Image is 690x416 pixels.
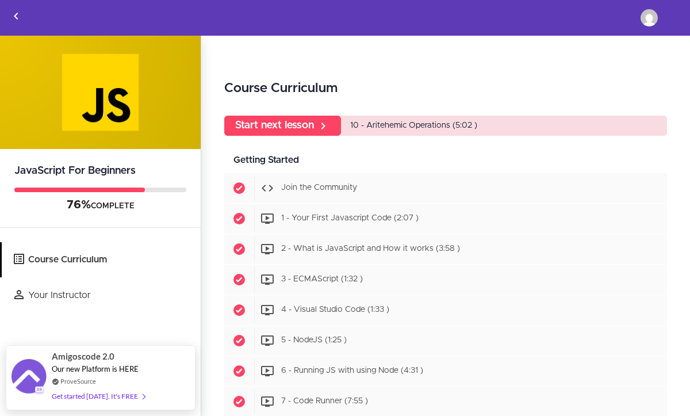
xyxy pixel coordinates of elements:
a: Completed item 4 - Visual Studio Code (1:33 ) [224,295,667,325]
h2: Course Curriculum [224,79,667,98]
div: Get started [DATE]. It's FREE [52,390,145,403]
div: COMPLETE [14,198,186,213]
span: 3 - ECMAScript (1:32 ) [281,276,363,284]
span: Completed item [224,356,254,386]
a: Start next lesson [224,116,341,136]
a: Completed item 6 - Running JS with using Node (4:31 ) [224,356,667,386]
span: Our new Platform is HERE [52,364,139,373]
a: Completed item 3 - ECMAScript (1:32 ) [224,265,667,295]
span: 2 - What is JavaScript and How it works (3:58 ) [281,245,460,253]
a: ProveSource [60,376,96,386]
span: 10 - Aritehemic Operations (5:02 ) [350,121,477,129]
span: Completed item [224,204,254,234]
img: ibn.de.salaam@gmail.com [641,9,658,26]
span: Completed item [224,234,254,264]
span: 76% [67,199,91,211]
a: Completed item 5 - NodeJS (1:25 ) [224,326,667,356]
span: Completed item [224,295,254,325]
span: Completed item [224,265,254,295]
span: 5 - NodeJS (1:25 ) [281,337,347,345]
span: 4 - Visual Studio Code (1:33 ) [281,306,389,314]
span: 6 - Running JS with using Node (4:31 ) [281,367,423,375]
a: Completed item 2 - What is JavaScript and How it works (3:58 ) [224,234,667,264]
a: Completed item 1 - Your First Javascript Code (2:07 ) [224,204,667,234]
a: Completed item Join the Community [224,173,667,203]
span: Completed item [224,173,254,203]
a: Your Instructor [2,278,201,313]
span: Completed item [224,326,254,356]
img: provesource social proof notification image [11,359,46,396]
svg: Back to courses [9,9,23,23]
a: Back to courses [1,1,32,35]
span: 7 - Code Runner (7:55 ) [281,398,368,406]
span: Join the Community [281,184,357,192]
span: 1 - Your First Javascript Code (2:07 ) [281,215,419,223]
span: Amigoscode 2.0 [52,350,114,363]
a: Course Curriculum [2,242,201,277]
div: Getting Started [224,147,667,173]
